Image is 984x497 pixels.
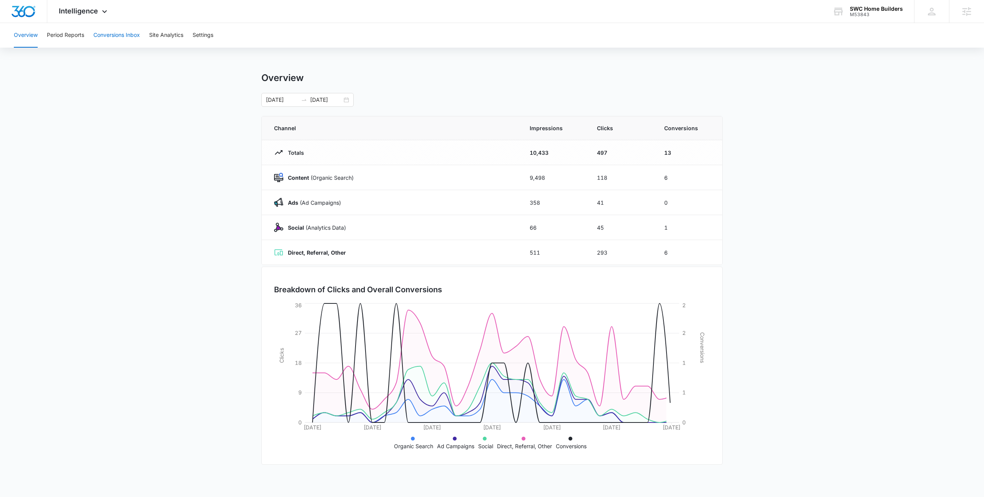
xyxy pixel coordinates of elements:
tspan: 0 [298,419,302,426]
span: Conversions [664,124,710,132]
span: to [301,97,307,103]
tspan: Conversions [699,332,706,363]
td: 497 [588,140,655,165]
span: Impressions [530,124,578,132]
td: 41 [588,190,655,215]
strong: Social [288,224,304,231]
img: Ads [274,198,283,207]
td: 13 [655,140,722,165]
tspan: [DATE] [483,424,501,431]
tspan: [DATE] [423,424,441,431]
tspan: [DATE] [364,424,381,431]
span: Channel [274,124,511,132]
tspan: [DATE] [663,424,680,431]
button: Site Analytics [149,23,183,48]
td: 293 [588,240,655,265]
button: Conversions Inbox [93,23,140,48]
img: Content [274,173,283,182]
tspan: 2 [682,302,686,308]
tspan: 9 [298,389,302,396]
p: (Analytics Data) [283,224,346,232]
tspan: 36 [295,302,302,308]
img: Social [274,223,283,232]
td: 511 [520,240,588,265]
td: 9,498 [520,165,588,190]
p: Ad Campaigns [437,442,474,450]
button: Settings [193,23,213,48]
strong: Ads [288,199,298,206]
h1: Overview [261,72,304,84]
div: account id [850,12,903,17]
p: (Ad Campaigns) [283,199,341,207]
input: Start date [266,96,298,104]
td: 1 [655,215,722,240]
td: 10,433 [520,140,588,165]
tspan: 1 [682,359,686,366]
input: End date [310,96,342,104]
td: 66 [520,215,588,240]
span: Intelligence [59,7,98,15]
td: 45 [588,215,655,240]
strong: Content [288,174,309,181]
p: Direct, Referral, Other [497,442,552,450]
p: Organic Search [394,442,433,450]
tspan: [DATE] [543,424,561,431]
p: Totals [283,149,304,157]
h3: Breakdown of Clicks and Overall Conversions [274,284,442,295]
tspan: 1 [682,389,686,396]
button: Overview [14,23,38,48]
tspan: [DATE] [603,424,620,431]
div: account name [850,6,903,12]
tspan: 2 [682,330,686,336]
p: Social [478,442,493,450]
tspan: 0 [682,419,686,426]
tspan: 18 [295,359,302,366]
span: swap-right [301,97,307,103]
tspan: 27 [295,330,302,336]
td: 0 [655,190,722,215]
span: Clicks [597,124,646,132]
tspan: Clicks [278,348,285,363]
td: 358 [520,190,588,215]
strong: Direct, Referral, Other [288,249,346,256]
td: 118 [588,165,655,190]
p: (Organic Search) [283,174,354,182]
td: 6 [655,165,722,190]
button: Period Reports [47,23,84,48]
tspan: [DATE] [304,424,321,431]
p: Conversions [556,442,587,450]
td: 6 [655,240,722,265]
